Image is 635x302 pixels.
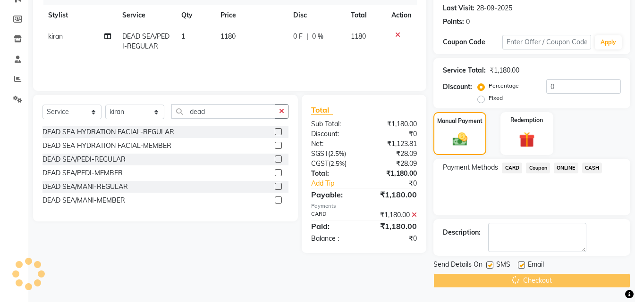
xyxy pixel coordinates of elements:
label: Fixed [489,94,503,102]
a: Add Tip [304,179,374,188]
span: CARD [502,163,522,173]
div: Payments [311,202,417,210]
th: Disc [288,5,345,26]
label: Redemption [510,116,543,124]
div: Net: [304,139,364,149]
span: DEAD SEA/PEDI-REGULAR [122,32,169,50]
span: 2.5% [330,160,345,167]
span: 1 [181,32,185,41]
span: Total [311,105,333,115]
span: 1180 [220,32,236,41]
input: Search or Scan [171,104,275,119]
span: ONLINE [554,163,578,173]
div: Coupon Code [443,37,502,47]
div: Last Visit: [443,3,474,13]
div: Discount: [443,82,472,92]
span: Send Details On [433,260,483,271]
div: CARD [304,210,364,220]
span: Coupon [526,163,550,173]
div: DEAD SEA HYDRATION FACIAL-REGULAR [42,127,174,137]
span: 0 % [312,32,323,41]
th: Service [117,5,176,26]
div: ₹1,180.00 [364,220,424,232]
div: Balance : [304,234,364,244]
div: Points: [443,17,464,27]
span: CGST [311,159,329,168]
div: DEAD SEA/MANI-REGULAR [42,182,128,192]
span: 0 F [293,32,303,41]
div: DEAD SEA/MANI-MEMBER [42,196,125,205]
div: ₹1,180.00 [364,210,424,220]
span: CASH [582,163,602,173]
label: Manual Payment [437,117,483,125]
span: kiran [48,32,63,41]
th: Stylist [42,5,117,26]
div: Payable: [304,189,364,200]
span: 2.5% [330,150,344,157]
div: ₹1,123.81 [364,139,424,149]
span: | [306,32,308,41]
label: Percentage [489,82,519,90]
th: Total [345,5,386,26]
th: Action [386,5,417,26]
div: ₹1,180.00 [490,65,519,75]
div: Total: [304,169,364,179]
span: SMS [496,260,510,271]
button: Apply [595,35,622,49]
div: DEAD SEA/PEDI-MEMBER [42,168,123,178]
div: ( ) [304,159,364,169]
div: ₹1,180.00 [364,119,424,129]
div: 0 [466,17,470,27]
div: Discount: [304,129,364,139]
div: ₹0 [364,129,424,139]
span: SGST [311,149,328,158]
div: Service Total: [443,65,486,75]
div: ₹0 [364,234,424,244]
span: Email [528,260,544,271]
span: 1180 [351,32,366,41]
div: 28-09-2025 [476,3,512,13]
span: Payment Methods [443,163,498,172]
div: ₹0 [374,179,424,188]
div: DEAD SEA HYDRATION FACIAL-MEMBER [42,141,171,151]
div: Paid: [304,220,364,232]
th: Qty [176,5,215,26]
div: Sub Total: [304,119,364,129]
div: DEAD SEA/PEDI-REGULAR [42,155,126,164]
img: _cash.svg [448,131,472,148]
div: ₹1,180.00 [364,189,424,200]
div: ₹1,180.00 [364,169,424,179]
img: _gift.svg [514,130,540,149]
div: Description: [443,228,481,237]
div: ( ) [304,149,364,159]
input: Enter Offer / Coupon Code [502,35,591,49]
th: Price [215,5,288,26]
div: ₹28.09 [364,149,424,159]
div: ₹28.09 [364,159,424,169]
